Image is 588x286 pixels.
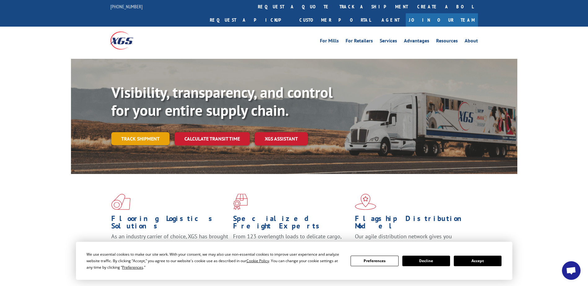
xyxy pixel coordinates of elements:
a: Track shipment [111,132,170,145]
p: From 123 overlength loads to delicate cargo, our experienced staff knows the best way to move you... [233,233,350,260]
h1: Specialized Freight Experts [233,215,350,233]
button: Decline [402,256,450,266]
a: XGS ASSISTANT [255,132,308,145]
div: We use essential cookies to make our site work. With your consent, we may also use non-essential ... [86,251,343,271]
a: [PHONE_NUMBER] [110,3,143,10]
button: Preferences [351,256,398,266]
a: Calculate transit time [175,132,250,145]
a: Services [380,38,397,45]
h1: Flagship Distribution Model [355,215,472,233]
b: Visibility, transparency, and control for your entire supply chain. [111,83,333,120]
a: For Mills [320,38,339,45]
h1: Flooring Logistics Solutions [111,215,228,233]
a: Join Our Team [406,13,478,27]
a: Open chat [562,261,581,280]
img: xgs-icon-total-supply-chain-intelligence-red [111,194,130,210]
img: xgs-icon-focused-on-flooring-red [233,194,248,210]
a: Request a pickup [205,13,295,27]
span: Preferences [122,265,143,270]
span: Our agile distribution network gives you nationwide inventory management on demand. [355,233,469,247]
div: Cookie Consent Prompt [76,242,512,280]
img: xgs-icon-flagship-distribution-model-red [355,194,376,210]
a: Advantages [404,38,429,45]
a: About [465,38,478,45]
a: Resources [436,38,458,45]
a: Customer Portal [295,13,375,27]
button: Accept [454,256,502,266]
span: As an industry carrier of choice, XGS has brought innovation and dedication to flooring logistics... [111,233,228,255]
a: For Retailers [346,38,373,45]
a: Agent [375,13,406,27]
span: Cookie Policy [246,258,269,263]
